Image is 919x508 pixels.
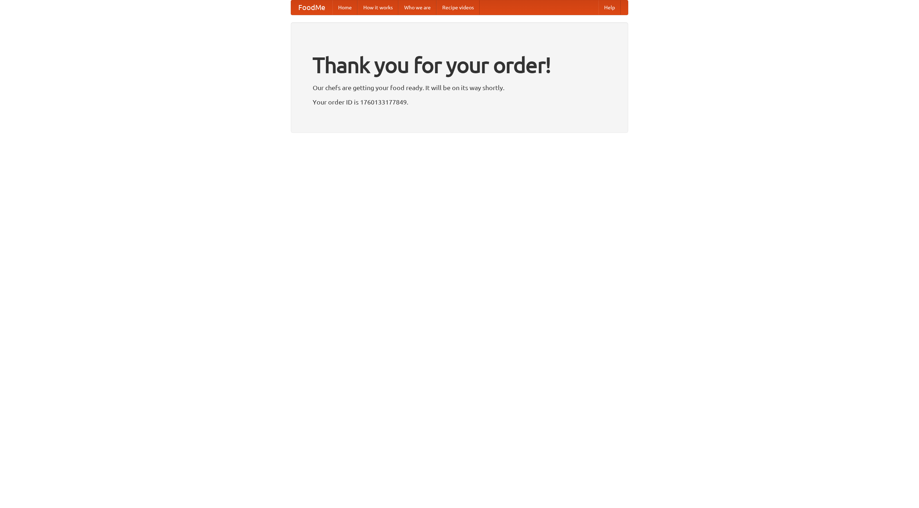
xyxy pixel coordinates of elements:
a: Help [598,0,621,15]
p: Our chefs are getting your food ready. It will be on its way shortly. [313,82,606,93]
a: Home [332,0,358,15]
a: Who we are [398,0,437,15]
a: How it works [358,0,398,15]
p: Your order ID is 1760133177849. [313,97,606,107]
a: Recipe videos [437,0,480,15]
a: FoodMe [291,0,332,15]
h1: Thank you for your order! [313,48,606,82]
